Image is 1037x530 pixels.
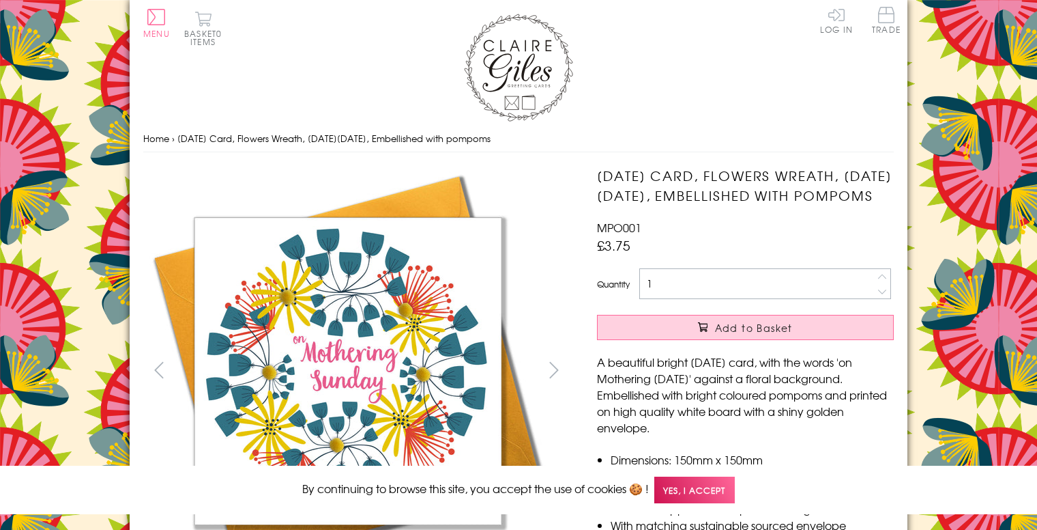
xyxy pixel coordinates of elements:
[872,7,901,36] a: Trade
[597,315,894,340] button: Add to Basket
[464,14,573,122] img: Claire Giles Greetings Cards
[184,11,222,46] button: Basket0 items
[715,321,793,335] span: Add to Basket
[820,7,853,33] a: Log In
[654,477,735,503] span: Yes, I accept
[172,132,175,145] span: ›
[597,166,894,206] h1: [DATE] Card, Flowers Wreath, [DATE][DATE], Embellished with pompoms
[143,132,169,145] a: Home
[539,354,570,385] button: next
[597,219,641,236] span: MPO001
[143,9,170,38] button: Menu
[872,7,901,33] span: Trade
[177,132,491,145] span: [DATE] Card, Flowers Wreath, [DATE][DATE], Embellished with pompoms
[143,354,174,385] button: prev
[143,27,170,40] span: Menu
[597,236,630,255] span: £3.75
[597,354,894,436] p: A beautiful bright [DATE] card, with the words 'on Mothering [DATE]' against a floral background....
[143,125,894,153] nav: breadcrumbs
[611,451,894,468] li: Dimensions: 150mm x 150mm
[597,278,630,290] label: Quantity
[190,27,222,48] span: 0 items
